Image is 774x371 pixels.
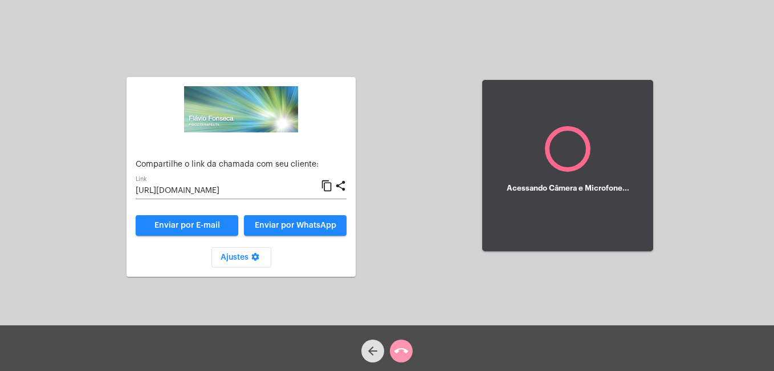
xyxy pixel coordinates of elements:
[394,344,408,358] mat-icon: call_end
[249,252,262,266] mat-icon: settings
[366,344,380,358] mat-icon: arrow_back
[136,160,347,169] p: Compartilhe o link da chamada com seu cliente:
[136,215,238,236] a: Enviar por E-mail
[184,86,298,132] img: ad486f29-800c-4119-1513-e8219dc03dae.png
[154,221,220,229] span: Enviar por E-mail
[221,253,262,261] span: Ajustes
[211,247,271,268] button: Ajustes
[321,179,333,193] mat-icon: content_copy
[244,215,347,236] button: Enviar por WhatsApp
[507,184,629,192] h5: Acessando Câmera e Microfone...
[335,179,347,193] mat-icon: share
[255,221,336,229] span: Enviar por WhatsApp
